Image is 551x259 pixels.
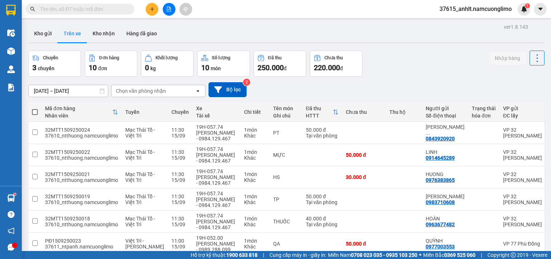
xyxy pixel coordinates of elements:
[211,65,221,71] span: món
[258,63,284,72] span: 250.000
[244,222,266,227] div: Khác
[419,254,421,256] span: ⚪️
[273,174,299,180] div: HS
[196,146,237,152] div: 19H-057.74
[537,6,544,12] span: caret-down
[38,65,54,71] span: chuyến
[426,244,455,250] div: 0977003553
[28,25,58,42] button: Kho gửi
[150,7,155,12] span: plus
[426,216,465,222] div: HOÀN
[196,241,237,252] div: [PERSON_NAME] - 0989.288.099
[125,171,155,183] span: Mạc Thái Tổ - Việt Trì
[503,149,550,161] div: VP 32 [PERSON_NAME]
[45,113,112,119] div: Nhân viên
[504,23,528,31] div: ver 1.8.143
[166,7,171,12] span: file-add
[7,84,15,91] img: solution-icon
[30,7,35,12] span: search
[163,3,175,16] button: file-add
[273,219,299,224] div: THUỐC
[426,171,465,177] div: HUONG
[6,5,16,16] img: logo-vxr
[302,103,342,122] th: Toggle SortBy
[45,133,118,139] div: 37610_ntthuong.namcuonglimo
[45,105,112,111] div: Mã đơn hàng
[481,251,482,259] span: |
[426,113,465,119] div: Số điện thoại
[244,109,266,115] div: Chi tiết
[426,199,455,205] div: 0983710608
[351,252,417,258] strong: 0708 023 035 - 0935 103 250
[306,194,339,199] div: 50.000 đ
[45,238,118,244] div: PĐ1509250023
[426,105,465,111] div: Người gửi
[43,55,58,60] div: Chuyến
[244,149,266,155] div: 1 món
[273,113,299,119] div: Ghi chú
[196,130,237,142] div: [PERSON_NAME] - 0984.129.467
[196,113,237,119] div: Tài xế
[426,149,465,155] div: LINH
[171,177,189,183] div: 15/09
[503,171,550,183] div: VP 32 [PERSON_NAME]
[244,133,266,139] div: Khác
[434,4,518,13] span: 37615_anhlt.namcuonglimo
[472,113,496,119] div: hóa đơn
[125,109,164,115] div: Tuyến
[263,251,264,259] span: |
[28,51,81,77] button: Chuyến3chuyến
[346,109,382,115] div: Chưa thu
[7,194,15,202] img: warehouse-icon
[183,7,188,12] span: aim
[179,3,192,16] button: aim
[426,194,465,199] div: HOÀNG HẢI
[273,196,299,202] div: TP
[426,130,430,136] span: ...
[171,199,189,205] div: 15/09
[171,194,189,199] div: 11:30
[45,244,118,250] div: 37611_ntpanh.namcuonglimo
[45,149,118,155] div: 32MTT1509250022
[196,191,237,196] div: 19H-057.74
[89,63,97,72] span: 10
[244,194,266,199] div: 1 món
[121,25,163,42] button: Hàng đã giao
[273,105,299,111] div: Tên món
[45,199,118,205] div: 37610_ntthuong.namcuonglimo
[212,55,230,60] div: Số lượng
[196,219,237,230] div: [PERSON_NAME] - 0984.129.467
[244,171,266,177] div: 1 món
[389,109,418,115] div: Thu hộ
[426,155,455,161] div: 0914645289
[346,174,382,180] div: 30.000 đ
[45,171,118,177] div: 32MTT1509250021
[503,113,544,119] div: ĐC lấy
[244,216,266,222] div: 1 món
[534,3,547,16] button: caret-down
[306,133,339,139] div: Tại văn phòng
[196,174,237,186] div: [PERSON_NAME] - 0984.129.467
[426,124,465,136] div: TRẦN HƯỞNG AUTO
[306,199,339,205] div: Tại văn phòng
[244,244,266,250] div: Khác
[45,216,118,222] div: 32MTT1509250018
[244,127,266,133] div: 1 món
[171,133,189,139] div: 15/09
[196,168,237,174] div: 19H-057.74
[87,25,121,42] button: Kho nhận
[8,211,15,218] span: question-circle
[426,238,465,244] div: QUỲNH
[346,152,382,158] div: 50.000 đ
[146,3,158,16] button: plus
[125,238,164,250] span: Việt Trì - [PERSON_NAME]
[306,105,333,111] div: Đã thu
[171,238,189,244] div: 11:00
[472,105,496,111] div: Trạng thái
[171,244,189,250] div: 15/09
[273,130,299,136] div: PT
[244,155,266,161] div: Khác
[208,82,247,97] button: Bộ lọc
[85,51,137,77] button: Đơn hàng10đơn
[254,51,306,77] button: Đã thu250.000đ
